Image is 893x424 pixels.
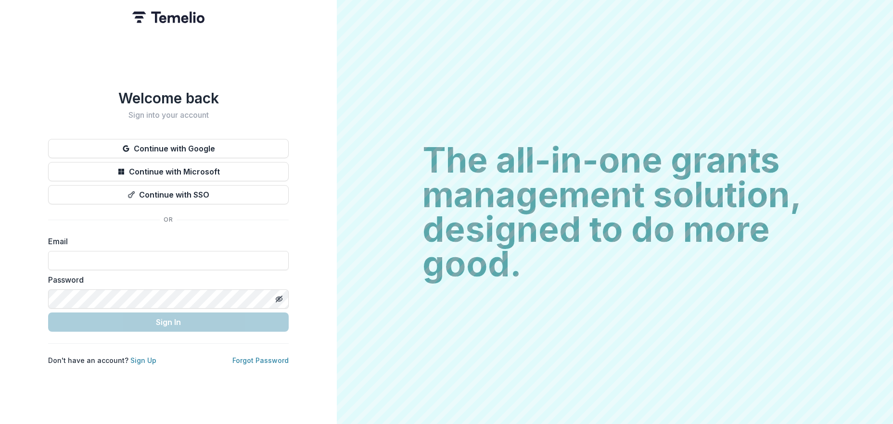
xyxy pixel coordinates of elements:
[48,139,289,158] button: Continue with Google
[48,274,283,286] label: Password
[48,355,156,365] p: Don't have an account?
[48,185,289,204] button: Continue with SSO
[232,356,289,364] a: Forgot Password
[130,356,156,364] a: Sign Up
[48,312,289,332] button: Sign In
[48,89,289,107] h1: Welcome back
[271,291,287,307] button: Toggle password visibility
[48,111,289,120] h2: Sign into your account
[48,162,289,181] button: Continue with Microsoft
[132,12,204,23] img: Temelio
[48,236,283,247] label: Email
